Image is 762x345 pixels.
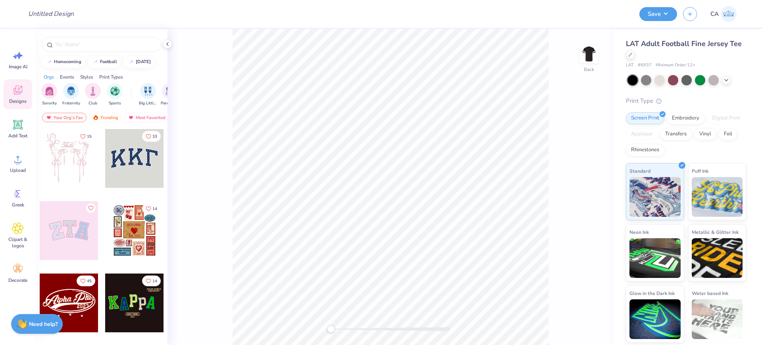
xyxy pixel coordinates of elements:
div: Rhinestones [626,144,664,156]
img: Metallic & Glitter Ink [692,238,743,278]
span: Puff Ink [692,167,708,175]
span: Designs [9,98,27,104]
button: Like [77,276,95,286]
span: 33 [152,135,157,139]
span: 15 [87,135,92,139]
img: trend_line.gif [46,60,52,64]
img: Fraternity Image [67,87,75,96]
img: trending.gif [92,115,99,120]
button: Save [639,7,677,21]
img: Sorority Image [45,87,54,96]
button: filter button [107,83,123,106]
div: Foil [719,128,737,140]
span: Sorority [42,100,57,106]
div: Events [60,73,74,81]
div: Vinyl [694,128,716,140]
button: Like [142,276,161,286]
button: filter button [41,83,57,106]
img: trend_line.gif [128,60,134,64]
span: Glow in the Dark Ink [629,289,675,297]
span: Clipart & logos [5,236,31,249]
span: Parent's Weekend [161,100,179,106]
span: Minimum Order: 12 + [656,62,695,69]
img: Standard [629,177,681,217]
span: Metallic & Glitter Ink [692,228,739,236]
span: CA [710,10,719,19]
span: Fraternity [62,100,80,106]
span: # 6937 [638,62,652,69]
a: CA [707,6,740,22]
div: Applique [626,128,658,140]
div: Print Type [626,96,746,106]
div: homecoming [54,60,81,64]
div: filter for Sports [107,83,123,106]
span: Neon Ink [629,228,649,236]
button: filter button [161,83,179,106]
div: Embroidery [667,112,704,124]
span: LAT Adult Football Fine Jersey Tee [626,39,742,48]
img: Neon Ink [629,238,681,278]
img: Back [581,46,597,62]
input: Try "Alpha" [55,40,156,48]
input: Untitled Design [22,6,80,22]
div: Screen Print [626,112,664,124]
div: Transfers [660,128,692,140]
button: filter button [139,83,157,106]
span: Big Little Reveal [139,100,157,106]
div: Digital Print [707,112,745,124]
div: halloween [136,60,151,64]
button: [DATE] [123,56,154,68]
button: Like [77,131,95,142]
span: Sports [109,100,121,106]
span: Decorate [8,277,27,283]
span: Image AI [9,64,27,70]
img: Chollene Anne Aranda [721,6,737,22]
div: Styles [80,73,93,81]
img: Water based Ink [692,299,743,339]
img: Glow in the Dark Ink [629,299,681,339]
button: Like [142,203,161,214]
span: 14 [152,279,157,283]
div: Most Favorited [124,113,169,122]
div: filter for Fraternity [62,83,80,106]
div: Trending [89,113,122,122]
strong: Need help? [29,320,58,328]
div: filter for Sorority [41,83,57,106]
span: Upload [10,167,26,173]
span: Club [89,100,97,106]
div: Accessibility label [327,325,335,333]
img: most_fav.gif [128,115,134,120]
div: Orgs [44,73,54,81]
div: football [100,60,117,64]
span: Greek [12,202,24,208]
img: most_fav.gif [46,115,52,120]
span: Add Text [8,133,27,139]
button: filter button [85,83,101,106]
span: 14 [152,207,157,211]
div: filter for Big Little Reveal [139,83,157,106]
img: Big Little Reveal Image [144,87,152,96]
span: 45 [87,279,92,283]
button: Like [142,131,161,142]
span: Water based Ink [692,289,728,297]
img: Puff Ink [692,177,743,217]
span: LAT [626,62,634,69]
img: trend_line.gif [92,60,98,64]
button: football [88,56,121,68]
img: Sports Image [110,87,119,96]
img: Parent's Weekend Image [165,87,175,96]
div: Print Types [99,73,123,81]
img: Club Image [89,87,97,96]
div: filter for Parent's Weekend [161,83,179,106]
div: filter for Club [85,83,101,106]
button: filter button [62,83,80,106]
div: Back [584,66,594,73]
button: homecoming [42,56,85,68]
button: Like [86,203,96,213]
div: Your Org's Fav [42,113,87,122]
span: Standard [629,167,650,175]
